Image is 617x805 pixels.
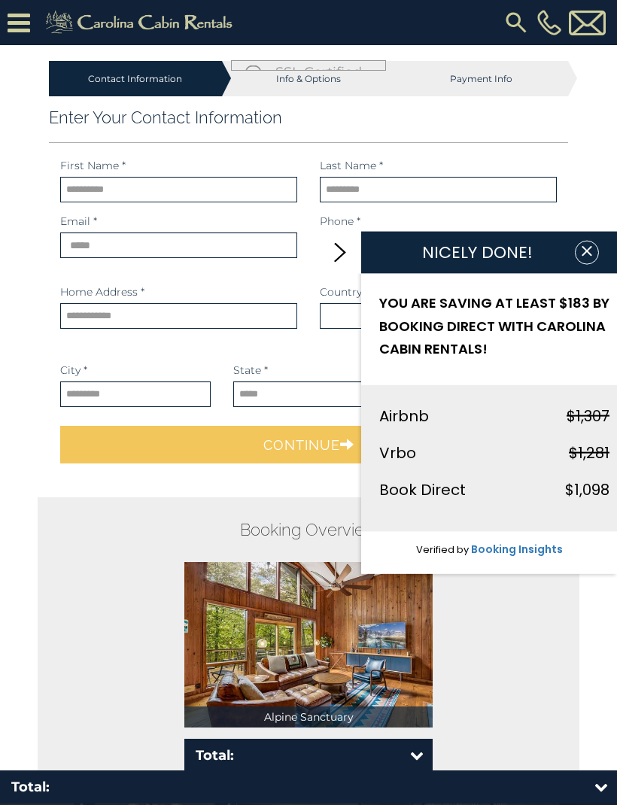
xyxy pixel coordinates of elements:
[379,439,416,465] div: Vrbo
[379,244,575,262] h1: NICELY DONE!
[379,292,609,361] h2: YOU ARE SAVING AT LEAST $183 BY BOOKING DIRECT WITH CAROLINA CABIN RENTALS!
[184,562,433,728] img: 1718302900_thumbnail.jpeg
[60,284,144,299] label: Home Address *
[320,214,360,229] label: Phone *
[60,214,97,229] label: Email *
[38,8,245,38] img: Khaki-logo.png
[196,747,234,764] strong: Total:
[533,10,565,35] a: [PHONE_NUMBER]
[567,405,609,426] strike: $1,307
[184,706,433,728] p: Alpine Sanctuary
[569,442,609,463] strike: $1,281
[184,739,433,773] button: Total:
[243,65,374,80] h4: SSL Certified
[565,476,609,502] div: $1,098
[379,402,429,428] div: Airbnb
[243,65,263,93] img: LOCKICON1.png
[416,542,469,556] span: Verified by
[60,426,557,463] button: Continue
[320,158,383,173] label: Last Name *
[320,284,369,299] label: Country *
[60,158,126,173] label: First Name *
[184,520,433,539] h2: Booking Overview
[11,779,50,795] strong: Total:
[379,478,466,500] span: Book Direct
[471,541,563,556] a: Booking Insights
[233,363,268,378] label: State *
[49,108,568,127] h3: Enter Your Contact Information
[503,9,530,36] img: search-regular.svg
[60,363,87,378] label: City *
